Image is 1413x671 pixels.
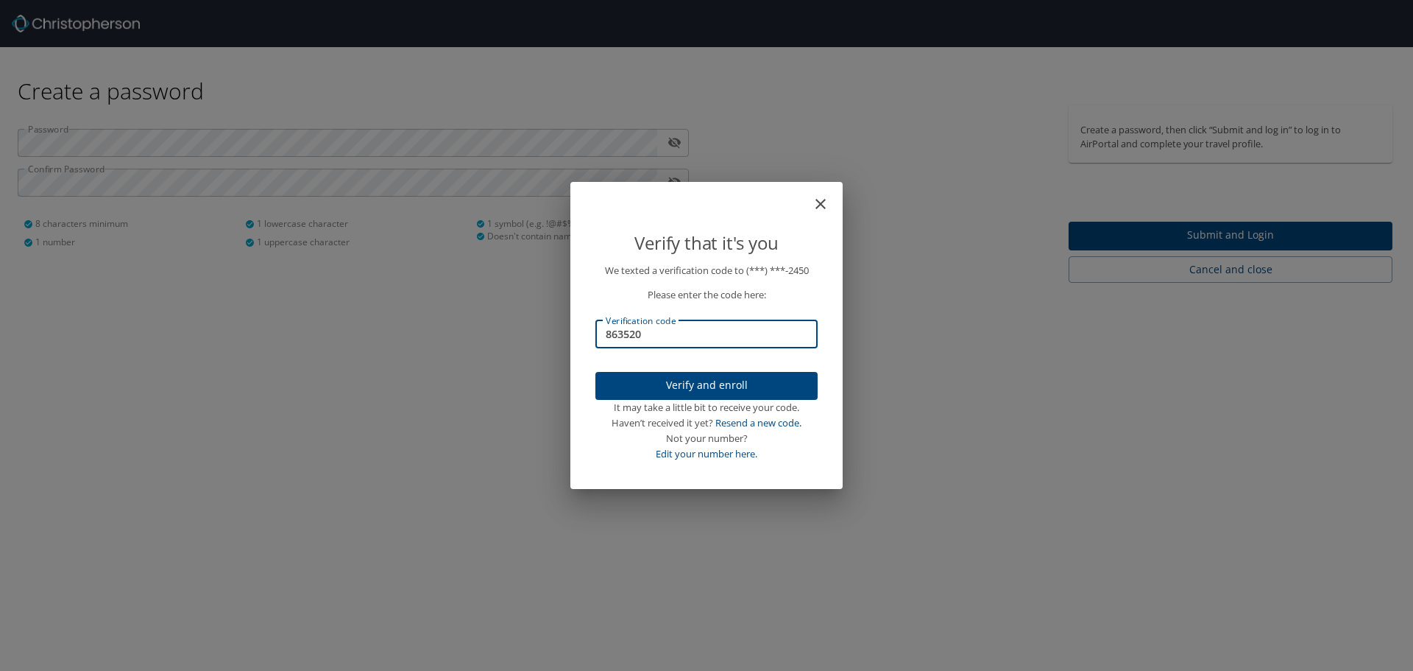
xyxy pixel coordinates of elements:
[607,376,806,395] span: Verify and enroll
[656,447,757,460] a: Edit your number here.
[715,416,801,429] a: Resend a new code.
[595,229,818,257] p: Verify that it's you
[595,431,818,446] div: Not your number?
[819,188,837,205] button: close
[595,400,818,415] div: It may take a little bit to receive your code.
[595,372,818,401] button: Verify and enroll
[595,415,818,431] div: Haven’t received it yet?
[595,263,818,278] p: We texted a verification code to (***) ***- 2450
[595,287,818,303] p: Please enter the code here:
